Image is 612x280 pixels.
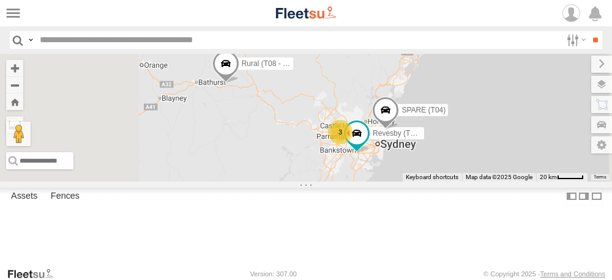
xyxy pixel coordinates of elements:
span: SPARE (T04) [401,106,446,114]
label: Fences [45,188,86,205]
label: Map Settings [591,136,612,153]
button: Zoom out [6,76,23,94]
label: Search Filter Options [562,31,588,49]
a: Visit our Website [7,268,63,280]
button: Map Scale: 20 km per 40 pixels [536,173,588,182]
button: Zoom Home [6,94,23,110]
button: Zoom in [6,60,23,76]
button: Keyboard shortcuts [406,173,458,182]
a: Terms (opens in new tab) [594,174,606,179]
label: Assets [5,188,43,205]
div: © Copyright 2025 - [483,270,605,278]
div: 3 [328,120,353,144]
span: Rural (T08 - [PERSON_NAME]) [242,60,346,68]
span: 20 km [540,174,557,180]
label: Search Query [26,31,35,49]
span: Revesby (T07 - [PERSON_NAME]) [373,129,488,138]
label: Dock Summary Table to the Right [578,188,590,205]
span: Map data ©2025 Google [466,174,532,180]
button: Drag Pegman onto the map to open Street View [6,122,31,146]
label: Measure [6,116,23,133]
div: Version: 307.00 [250,270,297,278]
label: Hide Summary Table [591,188,603,205]
img: fleetsu-logo-horizontal.svg [274,5,338,21]
label: Dock Summary Table to the Left [565,188,578,205]
a: Terms and Conditions [540,270,605,278]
